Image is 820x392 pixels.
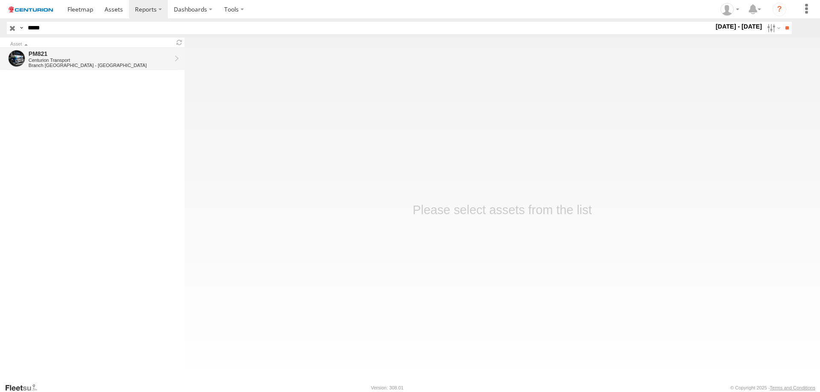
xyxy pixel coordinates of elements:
[5,383,44,392] a: Visit our Website
[714,22,764,31] label: [DATE] - [DATE]
[18,22,25,34] label: Search Query
[9,6,53,12] img: logo.svg
[730,385,815,390] div: © Copyright 2025 -
[174,38,184,46] span: Refresh
[770,385,815,390] a: Terms and Conditions
[29,50,171,58] div: PM821 - View Asset History
[717,3,742,16] div: Nora Pawlicka
[29,58,171,63] div: Centurion Transport
[773,3,786,16] i: ?
[764,22,782,34] label: Search Filter Options
[10,42,171,46] div: Click to Sort
[29,63,171,68] div: Branch [GEOGRAPHIC_DATA] - [GEOGRAPHIC_DATA]
[371,385,404,390] div: Version: 308.01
